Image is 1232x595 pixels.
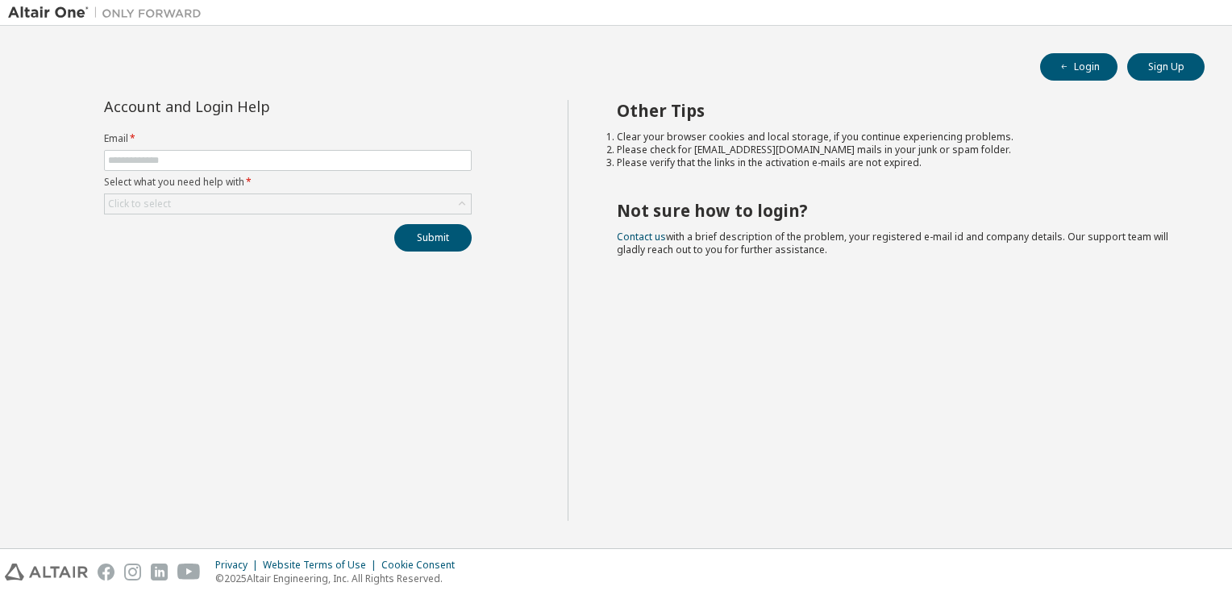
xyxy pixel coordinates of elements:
button: Login [1040,53,1118,81]
li: Clear your browser cookies and local storage, if you continue experiencing problems. [617,131,1176,144]
div: Click to select [108,198,171,210]
img: altair_logo.svg [5,564,88,580]
button: Submit [394,224,472,252]
p: © 2025 Altair Engineering, Inc. All Rights Reserved. [215,572,464,585]
label: Select what you need help with [104,176,472,189]
img: youtube.svg [177,564,201,580]
img: Altair One [8,5,210,21]
a: Contact us [617,230,666,243]
li: Please check for [EMAIL_ADDRESS][DOMAIN_NAME] mails in your junk or spam folder. [617,144,1176,156]
button: Sign Up [1127,53,1205,81]
img: facebook.svg [98,564,114,580]
div: Click to select [105,194,471,214]
label: Email [104,132,472,145]
h2: Not sure how to login? [617,200,1176,221]
span: with a brief description of the problem, your registered e-mail id and company details. Our suppo... [617,230,1168,256]
div: Account and Login Help [104,100,398,113]
img: linkedin.svg [151,564,168,580]
img: instagram.svg [124,564,141,580]
div: Privacy [215,559,263,572]
div: Cookie Consent [381,559,464,572]
h2: Other Tips [617,100,1176,121]
div: Website Terms of Use [263,559,381,572]
li: Please verify that the links in the activation e-mails are not expired. [617,156,1176,169]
